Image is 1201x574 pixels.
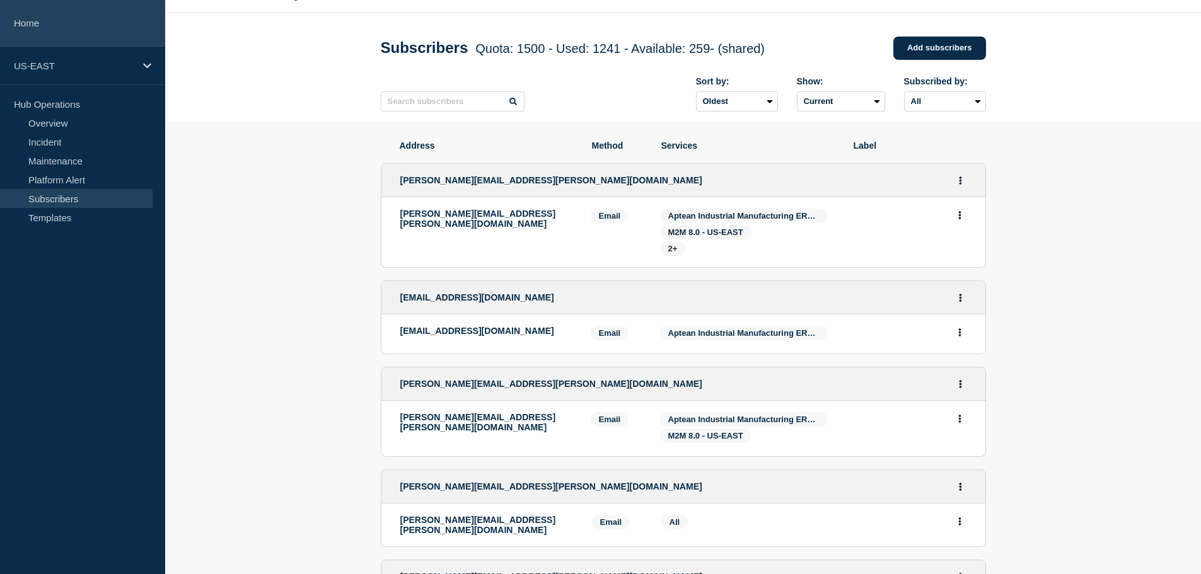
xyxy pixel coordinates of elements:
[953,374,968,394] button: Actions
[591,209,629,223] span: Email
[400,412,572,432] p: [PERSON_NAME][EMAIL_ADDRESS][PERSON_NAME][DOMAIN_NAME]
[797,76,885,86] div: Show:
[668,211,978,221] span: Aptean Industrial Manufacturing ERP, Made2Manage Edition 7.x (SG1) - US East
[400,481,702,491] span: [PERSON_NAME][EMAIL_ADDRESS][PERSON_NAME][DOMAIN_NAME]
[400,209,572,229] p: [PERSON_NAME][EMAIL_ADDRESS][PERSON_NAME][DOMAIN_NAME]
[893,37,986,60] a: Add subscribers
[400,141,573,151] span: Address
[475,42,765,55] span: Quota: 1500 - Used: 1241 - Available: 259 - (shared)
[952,205,968,225] button: Actions
[592,515,630,529] span: Email
[668,227,743,237] span: M2M 8.0 - US-EAST
[400,515,573,535] p: [PERSON_NAME][EMAIL_ADDRESS][PERSON_NAME][DOMAIN_NAME]
[400,326,572,336] p: [EMAIL_ADDRESS][DOMAIN_NAME]
[668,328,978,338] span: Aptean Industrial Manufacturing ERP, Made2Manage Edition 7.x (SG1) - US East
[854,141,967,151] span: Label
[696,91,778,112] select: Sort by
[904,76,986,86] div: Subscribed by:
[381,39,765,57] h1: Subscribers
[14,60,135,71] p: US-EAST
[904,91,986,112] select: Subscribed by
[670,517,680,527] span: All
[400,175,702,185] span: [PERSON_NAME][EMAIL_ADDRESS][PERSON_NAME][DOMAIN_NAME]
[400,379,702,389] span: [PERSON_NAME][EMAIL_ADDRESS][PERSON_NAME][DOMAIN_NAME]
[797,91,885,112] select: Deleted
[952,323,968,342] button: Actions
[381,91,525,112] input: Search subscribers
[953,171,968,190] button: Actions
[953,288,968,307] button: Actions
[400,292,554,302] span: [EMAIL_ADDRESS][DOMAIN_NAME]
[661,141,835,151] span: Services
[591,326,629,340] span: Email
[668,244,678,253] span: 2+
[668,431,743,440] span: M2M 8.0 - US-EAST
[952,512,968,531] button: Actions
[696,76,778,86] div: Sort by:
[592,141,642,151] span: Method
[952,409,968,428] button: Actions
[668,415,978,424] span: Aptean Industrial Manufacturing ERP, Made2Manage Edition 7.x (SG1) - US East
[591,412,629,427] span: Email
[953,477,968,497] button: Actions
